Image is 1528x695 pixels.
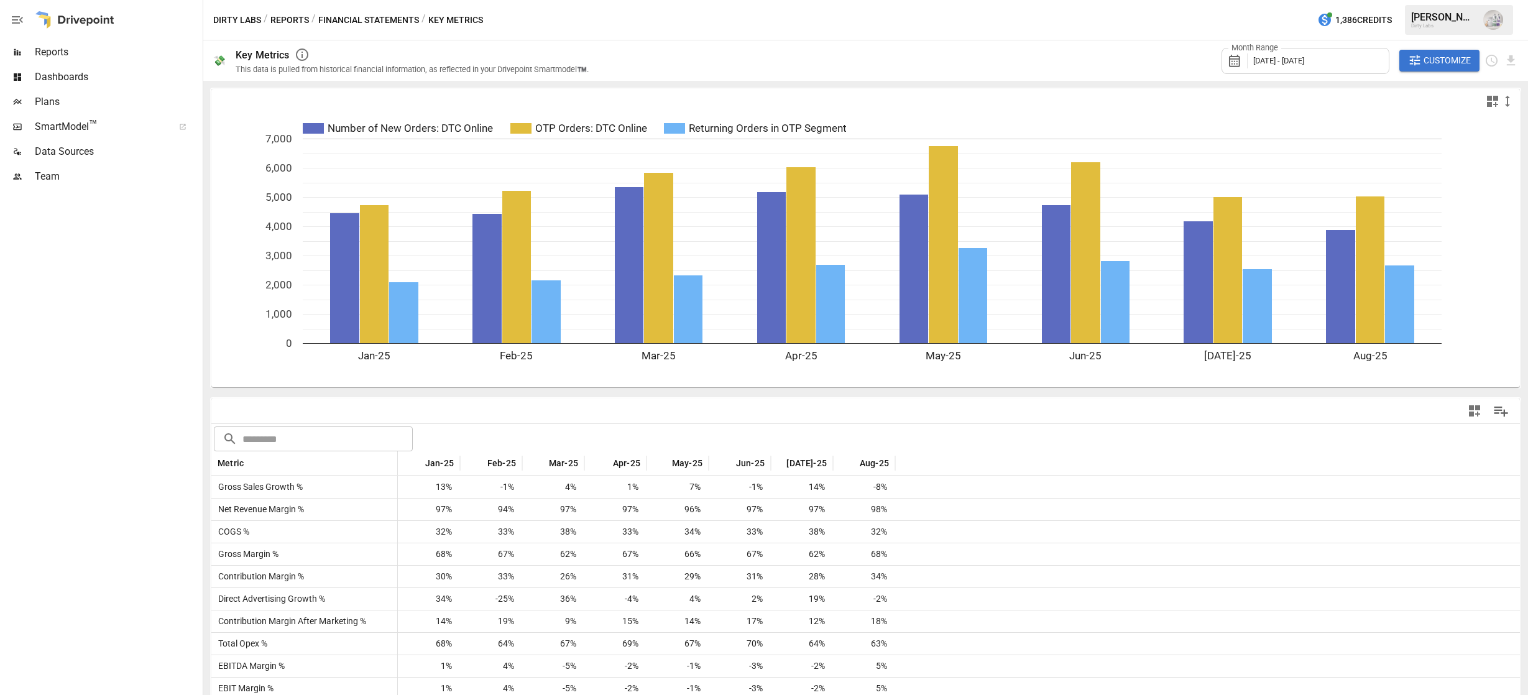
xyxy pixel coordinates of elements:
span: 32% [839,521,889,543]
span: -5% [528,655,578,677]
span: 97% [528,499,578,520]
span: 19% [777,588,827,610]
span: [DATE] - [DATE] [1253,56,1304,65]
span: 33% [715,521,765,543]
img: Emmanuelle Johnson [1483,10,1503,30]
div: This data is pulled from historical financial information, as reflected in your Drivepoint Smartm... [236,65,589,74]
span: 26% [528,566,578,587]
span: -1% [653,655,702,677]
span: 97% [777,499,827,520]
span: 68% [404,633,454,655]
span: Team [35,169,200,184]
text: 2,000 [265,278,292,291]
span: -2% [591,655,640,677]
span: 33% [466,521,516,543]
span: 31% [715,566,765,587]
div: A chart. [211,114,1521,387]
span: 64% [777,633,827,655]
span: 19% [466,610,516,632]
text: 6,000 [265,162,292,174]
span: 67% [653,633,702,655]
button: Manage Columns [1487,397,1515,425]
button: Financial Statements [318,12,419,28]
span: 15% [591,610,640,632]
div: Dirty Labs [1411,23,1476,29]
text: 7,000 [265,132,292,145]
span: 18% [839,610,889,632]
span: 34% [404,588,454,610]
div: Key Metrics [236,49,290,61]
text: 0 [286,337,292,349]
div: 💸 [213,55,226,67]
text: 1,000 [265,308,292,320]
span: 1,386 Credits [1335,12,1392,28]
text: 4,000 [265,220,292,232]
span: 62% [777,543,827,565]
span: 34% [653,521,702,543]
button: Customize [1399,50,1480,72]
span: 4% [466,655,516,677]
span: 14% [653,610,702,632]
text: Feb-25 [500,349,533,362]
span: EBITDA Margin % [213,655,285,677]
span: Net Revenue Margin % [213,499,304,520]
button: Emmanuelle Johnson [1476,2,1511,37]
div: / [311,12,316,28]
span: 67% [715,543,765,565]
span: SmartModel [35,119,165,134]
span: 68% [839,543,889,565]
span: Plans [35,94,200,109]
button: Dirty Labs [213,12,261,28]
span: 67% [528,633,578,655]
label: Month Range [1228,42,1281,53]
span: 4% [653,588,702,610]
span: 96% [653,499,702,520]
span: 62% [528,543,578,565]
div: / [264,12,268,28]
span: -25% [466,588,516,610]
span: 67% [466,543,516,565]
button: Schedule report [1484,53,1499,68]
text: Returning Orders in OTP Segment [689,122,847,134]
span: 1% [404,655,454,677]
text: Number of New Orders: DTC Online [328,122,493,134]
text: Aug-25 [1353,349,1388,362]
span: -8% [839,476,889,498]
span: Reports [35,45,200,60]
span: Metric [218,457,244,469]
span: Gross Sales Growth % [213,476,303,498]
span: 69% [591,633,640,655]
span: 31% [591,566,640,587]
span: 33% [591,521,640,543]
span: Mar-25 [549,457,578,469]
span: 12% [777,610,827,632]
span: 9% [528,610,578,632]
span: 64% [466,633,516,655]
span: 38% [777,521,827,543]
span: Jun-25 [736,457,765,469]
span: Customize [1424,53,1471,68]
text: Apr-25 [785,349,817,362]
span: 28% [777,566,827,587]
span: 4% [528,476,578,498]
span: 13% [404,476,454,498]
span: 67% [591,543,640,565]
span: 66% [653,543,702,565]
span: 97% [404,499,454,520]
span: 94% [466,499,516,520]
span: [DATE]-25 [786,457,827,469]
span: 33% [466,566,516,587]
text: Jan-25 [358,349,390,362]
div: / [421,12,426,28]
button: 1,386Credits [1312,9,1397,32]
span: -1% [715,476,765,498]
span: -2% [777,655,827,677]
span: -1% [466,476,516,498]
span: Direct Advertising Growth % [213,588,325,610]
text: [DATE]-25 [1204,349,1251,362]
text: 5,000 [265,191,292,203]
span: May-25 [672,457,702,469]
span: Gross Margin % [213,543,278,565]
span: 97% [715,499,765,520]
